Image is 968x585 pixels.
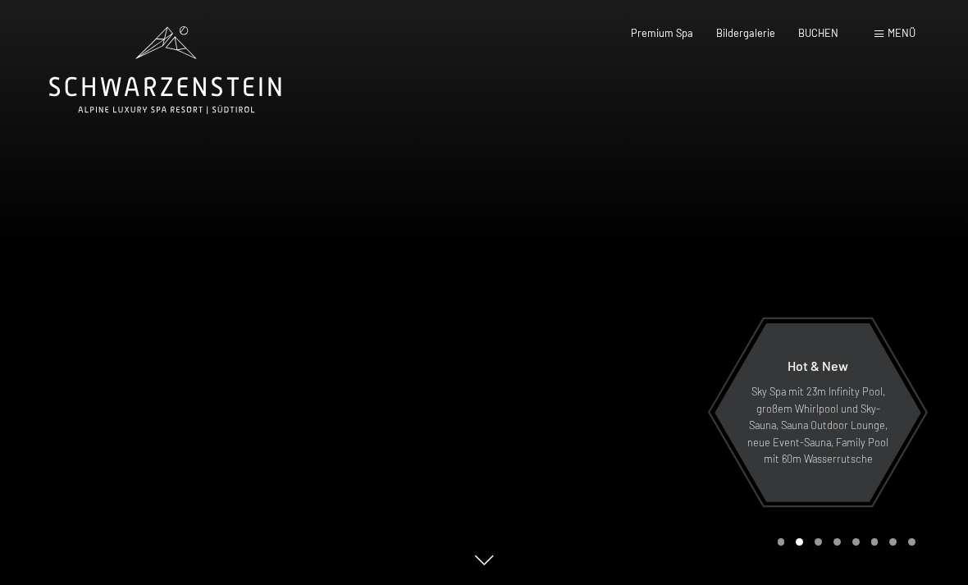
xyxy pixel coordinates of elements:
[889,538,897,546] div: Carousel Page 7
[796,538,803,546] div: Carousel Page 2 (Current Slide)
[716,26,775,39] a: Bildergalerie
[798,26,838,39] a: BUCHEN
[852,538,860,546] div: Carousel Page 5
[815,538,822,546] div: Carousel Page 3
[714,322,922,503] a: Hot & New Sky Spa mit 23m Infinity Pool, großem Whirlpool und Sky-Sauna, Sauna Outdoor Lounge, ne...
[888,26,915,39] span: Menü
[747,383,889,467] p: Sky Spa mit 23m Infinity Pool, großem Whirlpool und Sky-Sauna, Sauna Outdoor Lounge, neue Event-S...
[631,26,693,39] a: Premium Spa
[833,538,841,546] div: Carousel Page 4
[772,538,915,546] div: Carousel Pagination
[788,358,848,373] span: Hot & New
[778,538,785,546] div: Carousel Page 1
[908,538,915,546] div: Carousel Page 8
[871,538,879,546] div: Carousel Page 6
